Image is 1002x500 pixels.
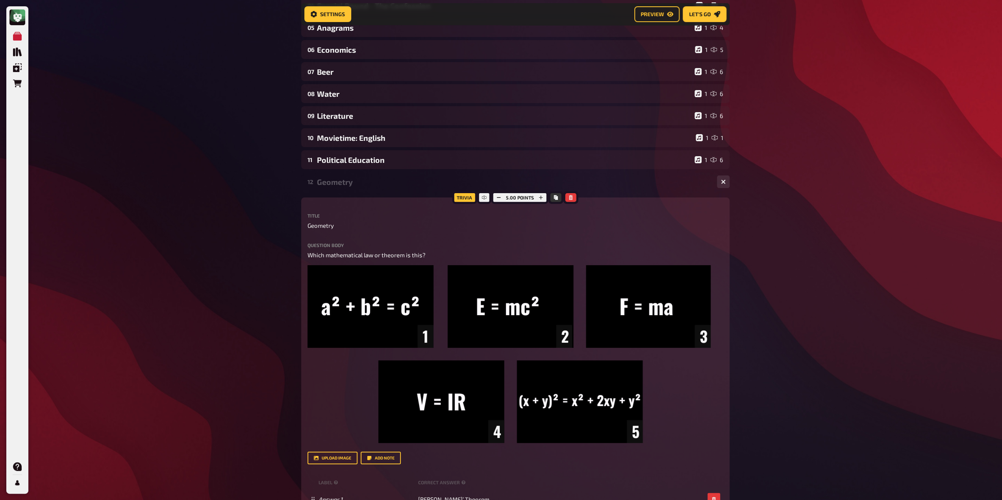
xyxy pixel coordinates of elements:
div: 5 [711,46,723,53]
div: Geometry [317,177,711,186]
span: Preview [641,11,664,17]
div: 4 [710,24,723,31]
span: Settings [320,11,345,17]
div: 07 [307,68,314,75]
div: 1 [711,2,723,9]
div: 08 [307,90,314,97]
button: Settings [304,6,351,22]
small: correct answer [418,479,467,486]
div: Political Education [317,155,691,164]
label: Title [307,213,723,218]
div: 05 [307,24,314,31]
div: Beer [317,67,691,76]
small: label [319,479,415,486]
div: Trivia [452,191,477,204]
div: 09 [307,112,314,119]
img: Flags (4) [307,265,711,443]
button: Copy [550,193,561,202]
div: Special Round - The Confession [317,1,693,10]
span: Let's go [689,11,711,17]
button: Preview [634,6,680,22]
span: Which mathematical law or theorem is this? [307,251,426,258]
div: 1 [695,112,707,119]
button: Let's go [683,6,726,22]
span: Geometry [307,221,334,230]
div: 1 [695,24,707,31]
div: Economics [317,45,692,54]
div: 12 [307,178,314,185]
div: 1 [695,68,707,75]
div: 5.00 points [491,191,548,204]
div: 06 [307,46,314,53]
div: 1 [695,90,707,97]
div: 1 [711,134,723,141]
div: Water [317,89,691,98]
div: 04 [307,2,314,9]
div: 1 [696,134,708,141]
div: Movietime: English [317,133,693,142]
div: 1 [696,2,708,9]
div: 6 [710,156,723,163]
label: Question body [307,243,723,247]
div: Anagrams [317,23,691,32]
div: 1 [695,156,707,163]
div: 11 [307,156,314,163]
div: 10 [307,134,314,141]
div: 6 [710,90,723,97]
div: 1 [695,46,708,53]
button: Add note [361,452,401,464]
div: 6 [710,112,723,119]
button: upload image [307,452,357,464]
div: Literature [317,111,691,120]
div: 6 [710,68,723,75]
